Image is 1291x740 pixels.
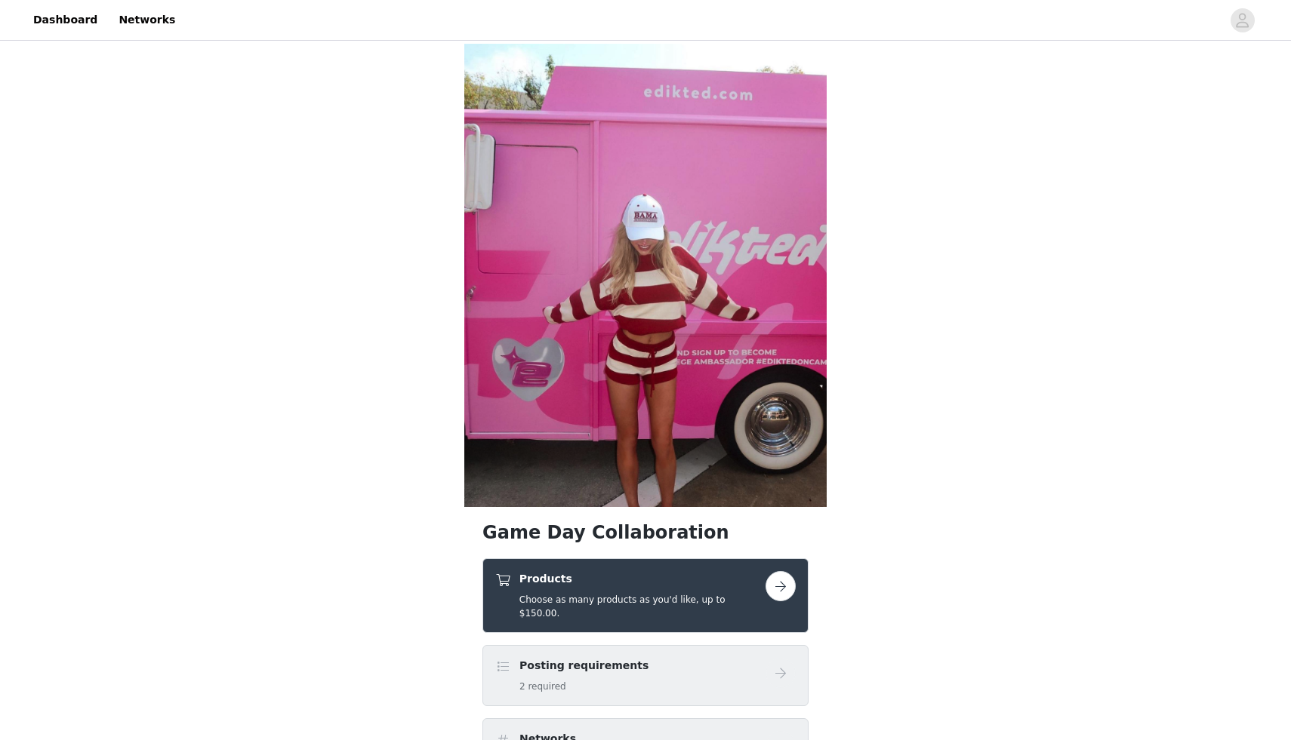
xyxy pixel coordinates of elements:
h1: Game Day Collaboration [482,519,809,546]
div: Posting requirements [482,645,809,706]
h4: Products [519,571,766,587]
div: avatar [1235,8,1249,32]
div: Products [482,558,809,633]
a: Networks [109,3,184,37]
h4: Posting requirements [519,658,649,674]
h5: 2 required [519,680,649,693]
a: Dashboard [24,3,106,37]
img: campaign image [464,44,827,507]
h5: Choose as many products as you'd like, up to $150.00. [519,593,766,620]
